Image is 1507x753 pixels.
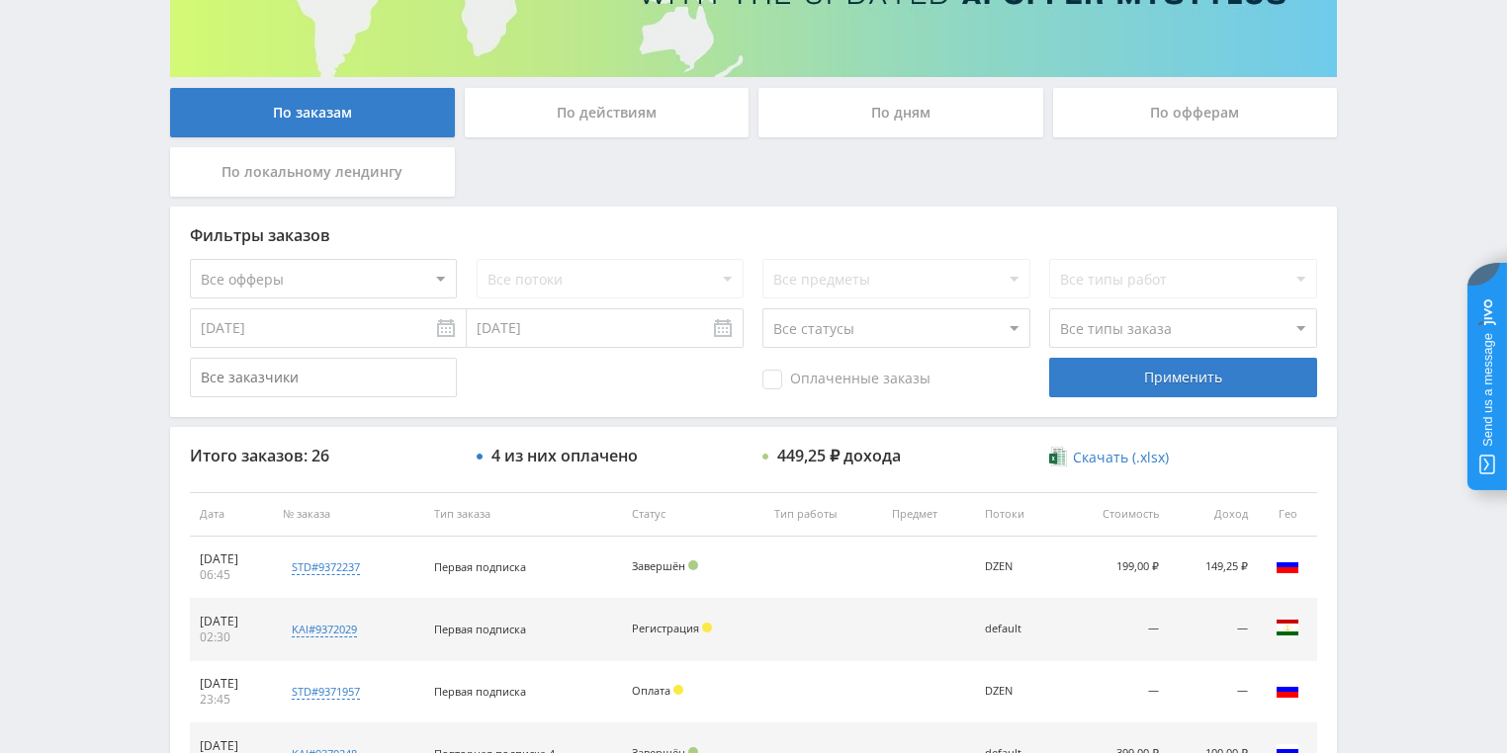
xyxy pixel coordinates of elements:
[1169,599,1258,661] td: —
[200,629,263,645] div: 02:30
[985,685,1050,698] div: DZEN
[292,684,360,700] div: std#9371957
[764,492,882,537] th: Тип работы
[434,622,526,636] span: Первая подписка
[200,692,263,708] div: 23:45
[632,621,699,635] span: Регистрация
[1169,661,1258,723] td: —
[1276,678,1299,702] img: rus.png
[1276,616,1299,639] img: tjk.png
[688,560,698,570] span: Подтвержден
[190,226,1317,244] div: Фильтры заказов
[1049,358,1316,397] div: Применить
[190,447,457,464] div: Итого заказов: 26
[762,370,931,389] span: Оплаченные заказы
[632,558,685,573] span: Завершён
[1053,88,1338,137] div: По офферам
[465,88,750,137] div: По действиям
[702,623,712,632] span: Холд
[200,614,263,629] div: [DATE]
[1060,537,1169,599] td: 199,00 ₽
[673,685,683,695] span: Холд
[985,560,1050,573] div: DZEN
[1060,492,1169,537] th: Стоимость
[1276,553,1299,577] img: rus.png
[777,447,901,464] div: 449,25 ₽ дохода
[434,559,526,574] span: Первая подписка
[1169,537,1258,599] td: 149,25 ₽
[1060,599,1169,661] td: —
[292,622,357,637] div: kai#9372029
[292,559,360,575] div: std#9372237
[424,492,622,537] th: Тип заказа
[200,567,263,583] div: 06:45
[190,358,457,397] input: Все заказчики
[1049,448,1168,467] a: Скачать (.xlsx)
[200,551,263,567] div: [DATE]
[190,492,273,537] th: Дата
[200,676,263,692] div: [DATE]
[1169,492,1258,537] th: Доход
[1258,492,1317,537] th: Гео
[622,492,764,537] th: Статус
[975,492,1060,537] th: Потоки
[434,684,526,699] span: Первая подписка
[632,683,670,698] span: Оплата
[1073,450,1169,465] span: Скачать (.xlsx)
[985,623,1050,635] div: default
[1060,661,1169,723] td: —
[491,447,638,464] div: 4 из них оплачено
[882,492,975,537] th: Предмет
[170,147,455,197] div: По локальному лендингу
[170,88,455,137] div: По заказам
[1049,447,1066,466] img: xlsx
[273,492,424,537] th: № заказа
[758,88,1043,137] div: По дням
